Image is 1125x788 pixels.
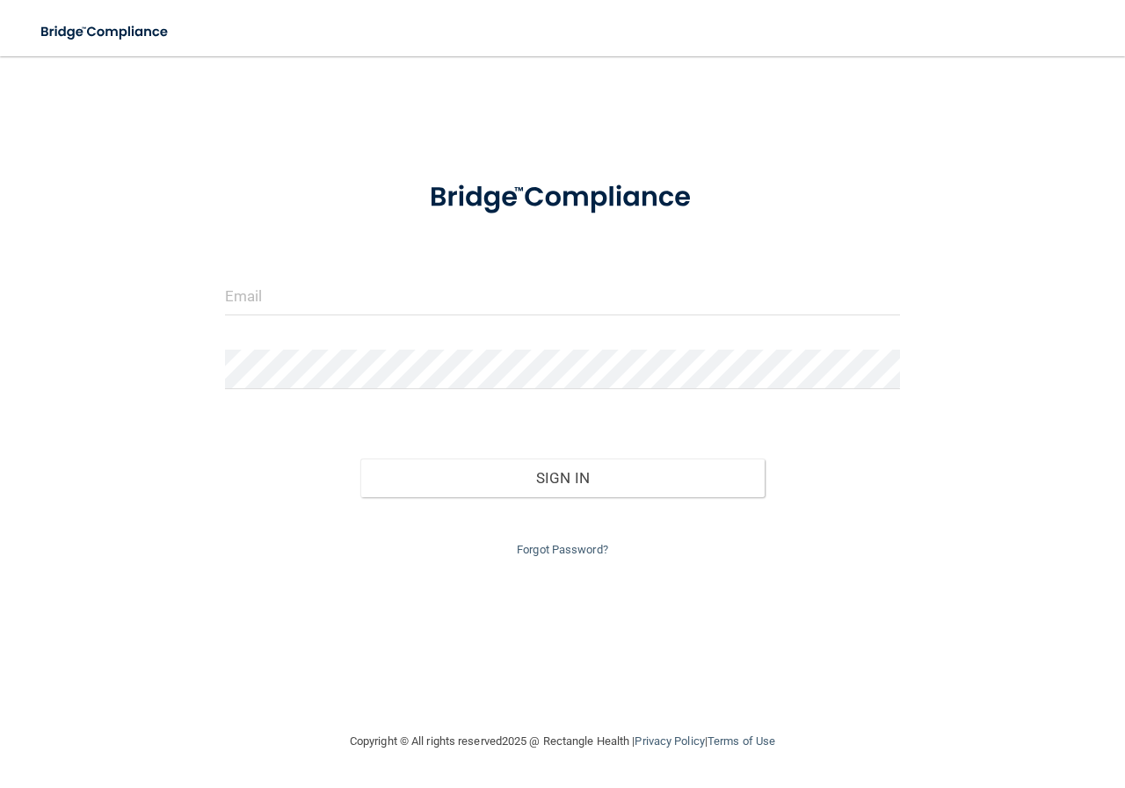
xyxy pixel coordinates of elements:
[26,14,185,50] img: bridge_compliance_login_screen.278c3ca4.svg
[401,162,725,234] img: bridge_compliance_login_screen.278c3ca4.svg
[360,459,766,497] button: Sign In
[517,543,608,556] a: Forgot Password?
[708,734,775,748] a: Terms of Use
[635,734,704,748] a: Privacy Policy
[225,276,900,315] input: Email
[242,713,883,770] div: Copyright © All rights reserved 2025 @ Rectangle Health | |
